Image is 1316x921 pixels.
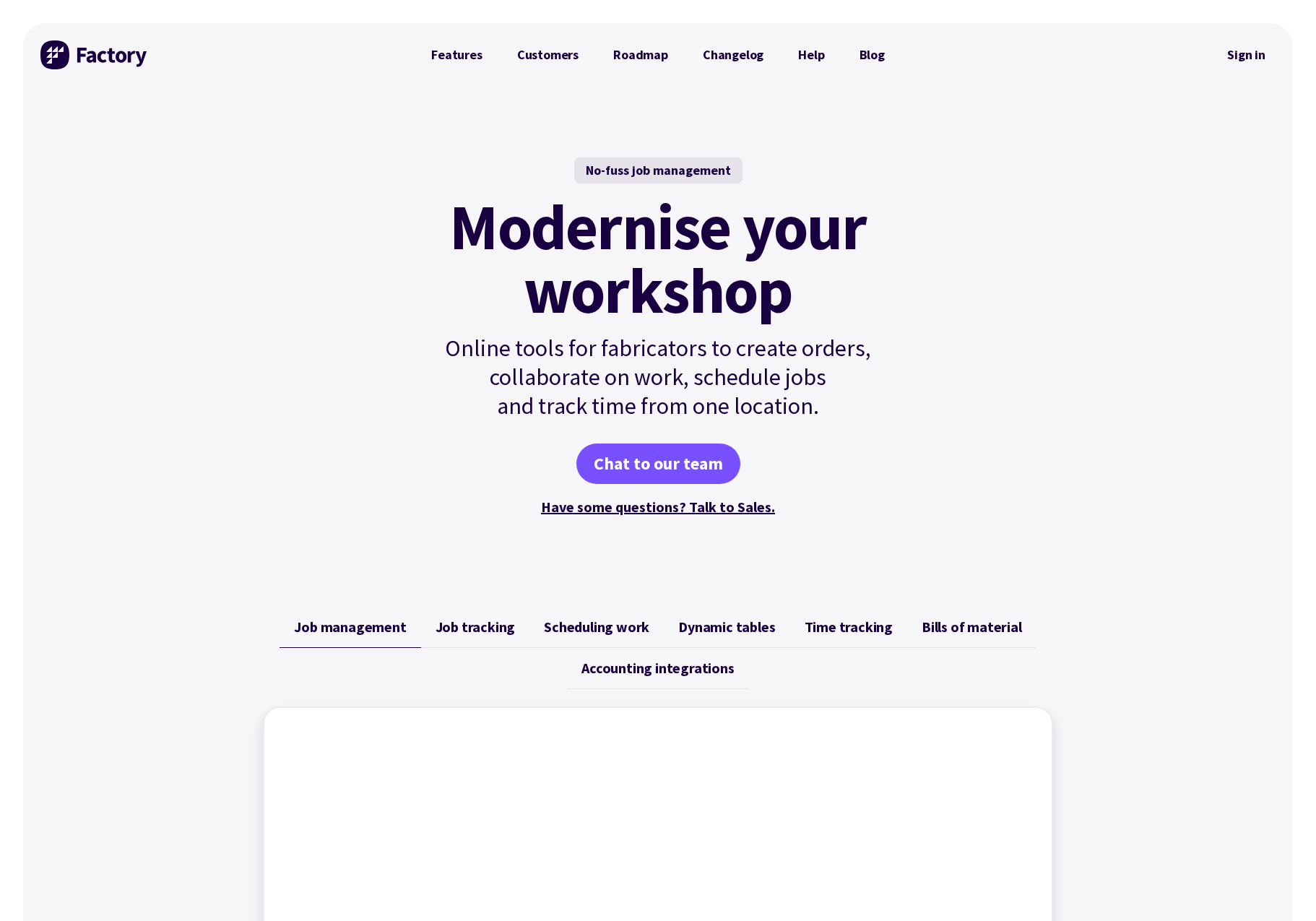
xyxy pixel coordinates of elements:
[40,40,149,69] img: Factory
[414,334,902,420] p: Online tools for fabricators to create orders, collaborate on work, schedule jobs and track time ...
[544,618,649,636] span: Scheduling work
[541,498,775,516] a: Have some questions? Talk to Sales.
[685,40,781,69] a: Changelog
[842,40,902,69] a: Blog
[294,618,406,636] span: Job management
[678,618,775,636] span: Dynamic tables
[781,40,841,69] a: Help
[1244,852,1316,921] iframe: Chat Widget
[805,618,893,636] span: Time tracking
[922,618,1022,636] span: Bills of material
[576,444,740,484] a: Chat to our team
[414,40,500,69] a: Features
[581,660,734,677] span: Accounting integrations
[596,40,685,69] a: Roadmap
[436,618,516,636] span: Job tracking
[500,40,596,69] a: Customers
[1217,38,1276,72] nav: Secondary Navigation
[414,40,902,69] nav: Primary Navigation
[1217,38,1276,72] a: Sign in
[574,157,743,183] div: No-fuss job management
[449,195,866,322] mark: Modernise your workshop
